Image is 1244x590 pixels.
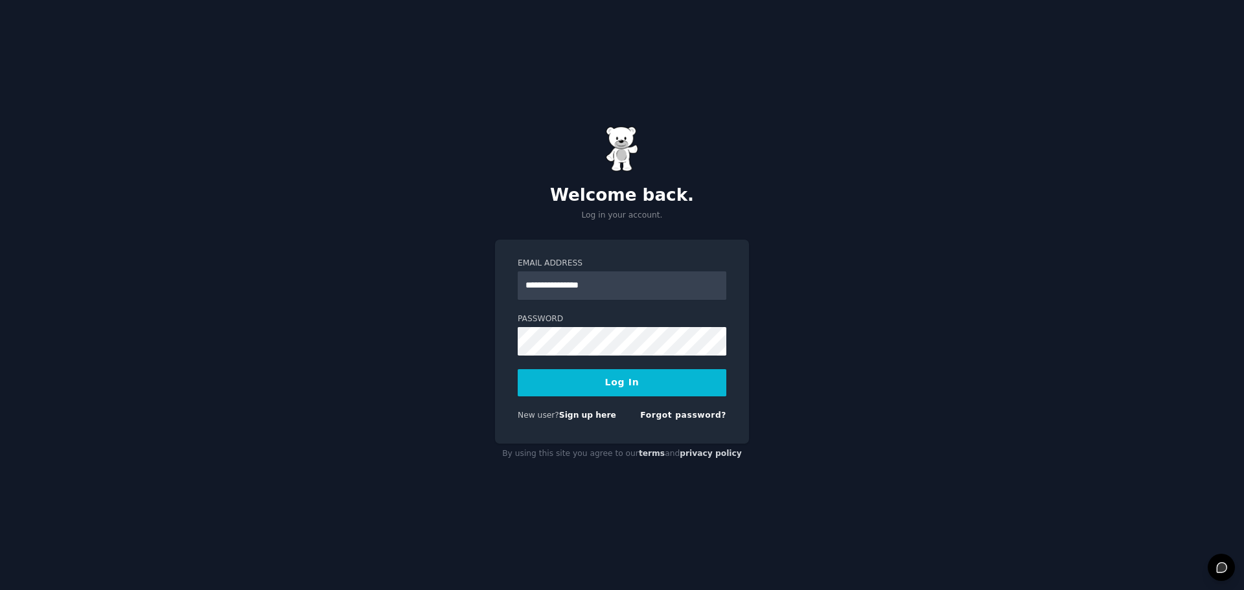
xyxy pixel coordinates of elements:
[639,449,665,458] a: terms
[518,313,726,325] label: Password
[640,411,726,420] a: Forgot password?
[495,185,749,206] h2: Welcome back.
[518,411,559,420] span: New user?
[559,411,616,420] a: Sign up here
[495,444,749,464] div: By using this site you agree to our and
[518,258,726,269] label: Email Address
[495,210,749,221] p: Log in your account.
[606,126,638,172] img: Gummy Bear
[518,369,726,396] button: Log In
[680,449,742,458] a: privacy policy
